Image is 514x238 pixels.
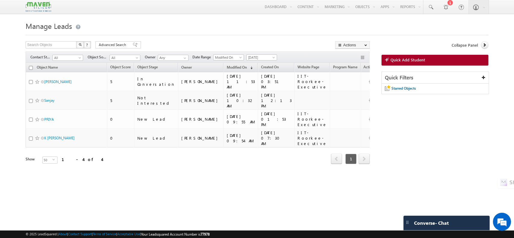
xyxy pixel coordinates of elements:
span: Owner [181,65,192,70]
div: [DATE] 12:13 PM [261,92,292,109]
a: Program Name [330,64,360,72]
button: ? [84,41,91,48]
span: 50 [43,157,52,163]
span: Object Source [88,54,110,60]
span: Starred Objects [391,86,416,91]
a: Terms of Service [93,232,116,236]
a: next [359,154,370,164]
div: IIT-Roorkee-Executive [297,73,327,90]
div: [PERSON_NAME] [181,98,221,103]
div: 5 [110,79,131,84]
span: Collapse Panel [452,42,478,48]
a: Acceptable Use [117,232,140,236]
span: All [110,55,139,60]
span: Date Range [192,54,213,60]
span: Actions [361,64,375,72]
a: Object Score [107,64,134,72]
div: [DATE] 01:53 PM [261,111,292,127]
span: Quick Add Student [391,57,425,63]
div: In Conversation [137,76,175,87]
a: [DATE] [246,54,277,60]
div: [DATE] 09:55 AM [227,114,255,125]
div: 1 - 4 of 4 [62,156,102,163]
div: IIT-Roorkee-Executive [297,130,327,146]
a: All [110,55,140,61]
span: Modified On [213,55,242,60]
span: prev [331,154,342,164]
span: Modified On [227,65,247,70]
div: Quick Filters [382,72,489,84]
span: All [53,55,81,60]
span: 1 [345,154,357,164]
a: Object Name [34,64,61,72]
input: Type to Search [158,55,188,61]
span: Object Stage [137,65,158,69]
span: next [359,154,370,164]
img: carter-drag [405,220,410,225]
input: Check all records [29,66,33,70]
span: Website Page [297,65,319,69]
img: Search [79,43,82,46]
span: Converse - Chat [414,220,449,226]
div: [DATE] 03:51 PM [261,73,292,90]
a: All [52,55,83,61]
span: © 2025 LeadSquared | | | | | [26,231,210,237]
span: Owner [145,54,158,60]
div: Not Interested [137,95,175,106]
a: Modified On (sorted descending) [224,64,256,72]
span: Object Score [110,65,131,69]
div: [PERSON_NAME] [181,116,221,122]
a: K [PERSON_NAME] [44,136,75,140]
a: Website Page [294,64,322,72]
div: [PERSON_NAME] [181,135,221,141]
a: PRIYA [44,117,54,122]
span: Created On [261,65,279,69]
div: Show [26,156,38,162]
div: IIT-Roorkee-Executive [297,111,327,127]
div: 5 [110,98,131,103]
a: Object Stage [134,64,161,72]
a: prev [331,154,342,164]
div: New Lead [137,116,175,122]
a: Sanjay [44,98,55,103]
img: Custom Logo [26,2,51,12]
div: [DATE] 07:30 AM [261,130,292,146]
div: [DATE] 10:32 AM [227,92,255,109]
span: Advanced Search [99,42,128,48]
span: Manage Leads [26,21,72,31]
span: select [52,158,57,161]
a: Show All Items [180,55,188,61]
span: (sorted descending) [248,65,253,70]
a: Contact Support [68,232,92,236]
div: [PERSON_NAME] [181,79,221,84]
div: [DATE] 11:53 AM [227,73,255,90]
a: Modified On [213,54,244,60]
a: [PERSON_NAME] [44,79,72,84]
div: 0 [110,116,131,122]
div: [DATE] 09:54 AM [227,133,255,144]
div: 0 [110,135,131,141]
a: Quick Add Student [382,55,488,66]
a: Created On [258,64,282,72]
span: Program Name [333,65,357,69]
span: [DATE] [247,55,275,60]
span: Contact Stage [30,54,52,60]
span: ? [86,42,89,47]
div: New Lead [137,135,175,141]
a: About [58,232,67,236]
button: Actions [335,41,370,49]
span: 77978 [201,232,210,236]
span: Your Leadsquared Account Number is [141,232,210,236]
